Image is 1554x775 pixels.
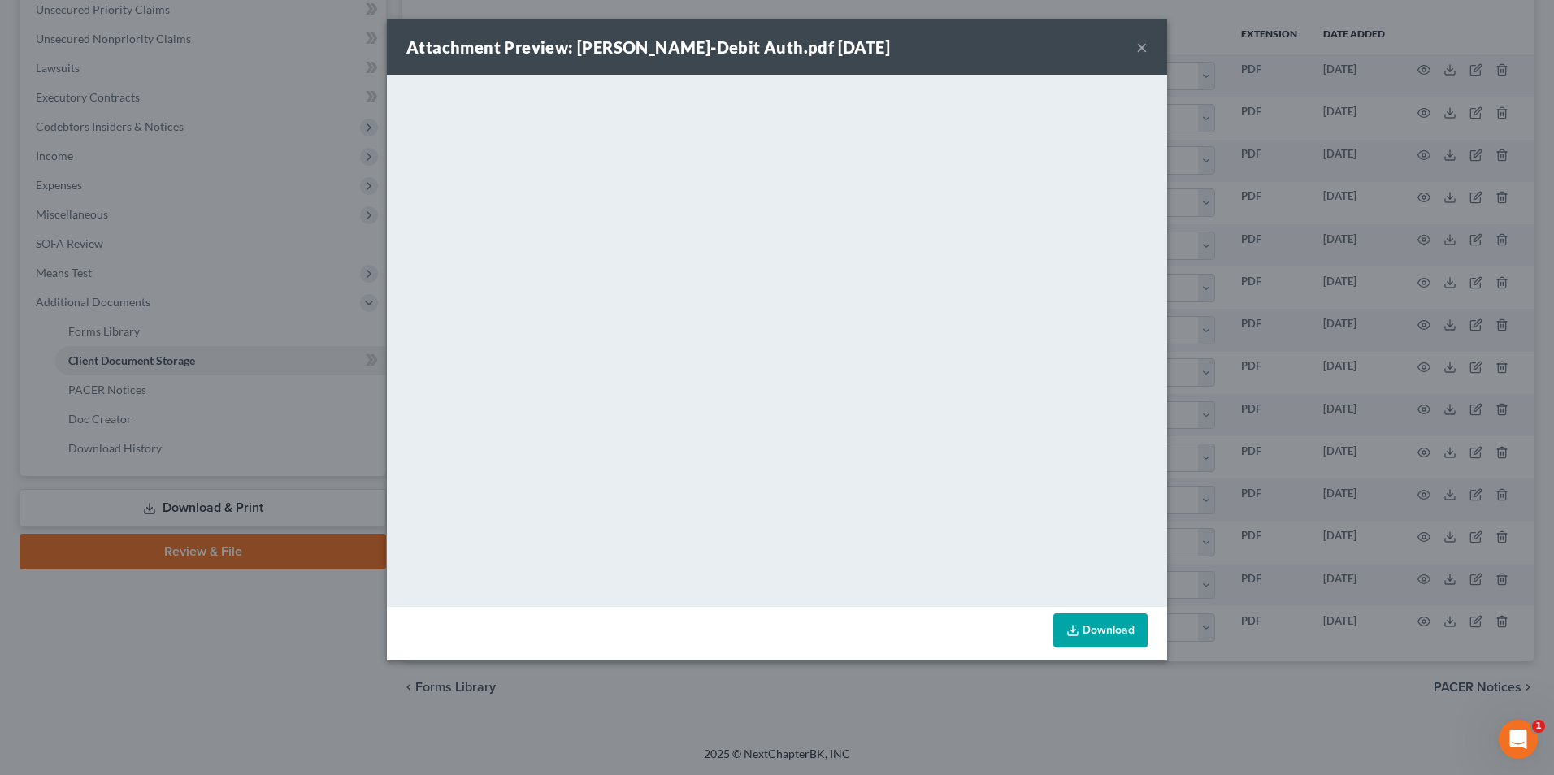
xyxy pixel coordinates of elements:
a: Download [1053,613,1148,647]
iframe: Intercom live chat [1499,720,1538,759]
strong: Attachment Preview: [PERSON_NAME]-Debit Auth.pdf [DATE] [406,37,890,57]
button: × [1136,37,1148,57]
span: 1 [1532,720,1545,733]
iframe: <object ng-attr-data='[URL][DOMAIN_NAME]' type='application/pdf' width='100%' height='650px'></ob... [387,75,1167,603]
